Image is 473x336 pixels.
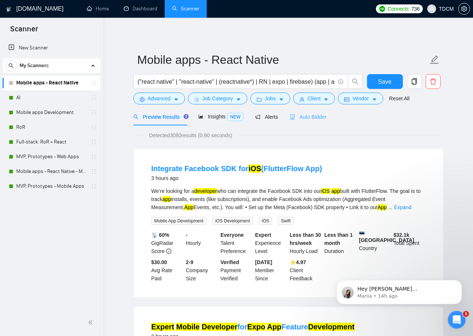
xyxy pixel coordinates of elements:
span: 736 [411,5,419,13]
span: Insights [198,114,243,119]
span: user [429,6,434,11]
div: Payment Verified [219,258,254,283]
b: Less than 1 month [324,232,353,246]
a: searchScanner [172,6,199,12]
button: settingAdvancedcaret-down [133,93,185,104]
span: double-left [88,319,95,326]
mark: App [267,323,281,331]
a: setting [458,6,470,12]
b: - [186,232,188,238]
span: holder [91,183,97,189]
a: Mobile apps - React Native - Music [16,164,86,179]
button: copy [407,74,422,89]
a: dashboardDashboard [124,6,157,12]
div: We’re looking for a who can integrate the Facebook SDK into our built with FlutterFlow. The goal ... [151,187,425,211]
mark: Development [308,323,354,331]
iframe: Intercom live chat [448,311,466,329]
b: $ 32.1k [394,232,409,238]
mark: iOS [249,164,261,173]
span: Scanner [4,24,44,39]
span: Client [308,94,321,103]
span: Connects: [388,5,410,13]
span: caret-down [174,97,179,102]
div: Member Since [254,258,288,283]
button: search [5,60,17,72]
div: Client Feedback [288,258,323,283]
button: idcardVendorcaret-down [338,93,383,104]
button: Save [367,74,403,89]
input: Search Freelance Jobs... [138,77,335,86]
b: ⭐️ 4.97 [290,259,306,265]
div: Hourly [184,231,219,255]
span: caret-down [372,97,377,102]
mark: app [331,188,340,194]
a: AI [16,90,86,105]
div: Avg Rate Paid [150,258,185,283]
span: Job Category [202,94,233,103]
span: 1 [463,311,469,317]
span: info-circle [338,79,343,84]
span: user [299,97,305,102]
button: barsJob Categorycaret-down [188,93,247,104]
span: Alerts [255,114,278,120]
span: folder [257,97,262,102]
span: caret-down [279,97,284,102]
img: logo [6,3,11,15]
img: 🇪🇪 [359,231,364,236]
mark: iOS [321,188,330,194]
span: holder [91,80,97,86]
b: [DATE] [255,259,272,265]
b: $30.00 [151,259,167,265]
a: Expand [394,204,411,210]
span: Save [378,77,391,86]
span: caret-down [236,97,241,102]
span: caret-down [323,97,329,102]
li: New Scanner [3,41,100,55]
span: edit [430,55,439,65]
span: Preview Results [133,114,186,120]
span: delete [426,78,440,85]
a: homeHome [87,6,109,12]
img: upwork-logo.png [379,6,385,12]
b: Expert [255,232,271,238]
button: delete [426,74,441,89]
div: Duration [323,231,357,255]
span: holder [91,95,97,101]
mark: Mobile [176,323,199,331]
span: setting [459,6,470,12]
span: Mobile App Development [151,217,206,225]
div: Tooltip anchor [183,113,189,120]
span: bars [194,97,199,102]
span: holder [91,110,97,115]
li: My Scanners [3,58,100,194]
span: idcard [344,97,349,102]
span: search [6,63,17,68]
a: Mobile apps - React Native [16,76,86,90]
a: Reset All [389,94,409,103]
mark: App [184,204,193,210]
b: Less than 30 hrs/week [290,232,321,246]
mark: App [377,204,387,210]
mark: Developer [202,323,237,331]
span: notification [255,114,260,119]
span: area-chart [198,114,203,119]
mark: app [162,196,171,202]
span: holder [91,124,97,130]
mark: developer [194,188,217,194]
span: ... [388,204,393,210]
mark: Expo [247,323,265,331]
div: 3 hours ago [151,174,322,183]
span: iOS [259,217,272,225]
span: holder [91,169,97,174]
span: Advanced [148,94,171,103]
a: MVP, Prototypes - Web Apps [16,149,86,164]
span: Swift [278,217,294,225]
a: Full-stack: RoR + React [16,135,86,149]
a: MVP, Prototypes - Mobile Apps [16,179,86,194]
button: setting [458,3,470,15]
span: holder [91,139,97,145]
